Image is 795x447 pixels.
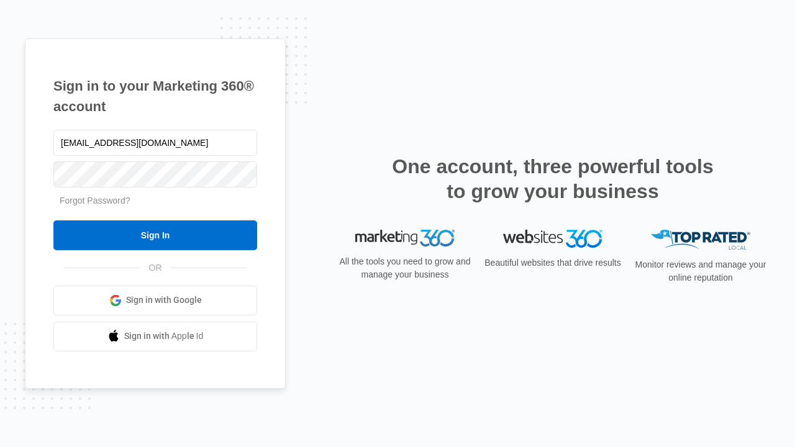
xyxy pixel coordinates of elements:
[53,286,257,315] a: Sign in with Google
[355,230,455,247] img: Marketing 360
[388,154,717,204] h2: One account, three powerful tools to grow your business
[651,230,750,250] img: Top Rated Local
[53,220,257,250] input: Sign In
[53,130,257,156] input: Email
[335,255,475,281] p: All the tools you need to grow and manage your business
[503,230,602,248] img: Websites 360
[631,258,770,284] p: Monitor reviews and manage your online reputation
[140,261,171,274] span: OR
[53,322,257,351] a: Sign in with Apple Id
[126,294,202,307] span: Sign in with Google
[60,196,130,205] a: Forgot Password?
[53,76,257,117] h1: Sign in to your Marketing 360® account
[124,330,204,343] span: Sign in with Apple Id
[483,256,622,269] p: Beautiful websites that drive results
